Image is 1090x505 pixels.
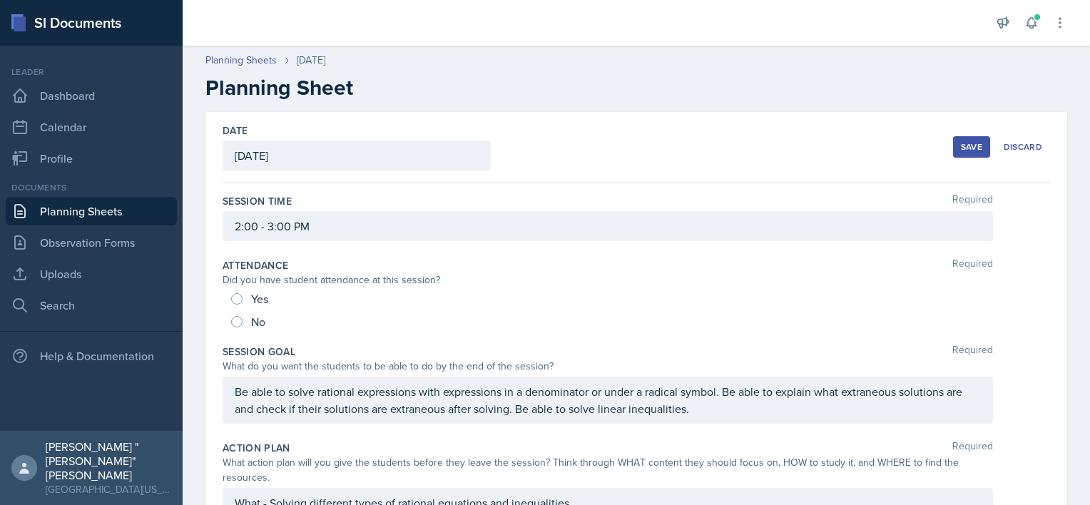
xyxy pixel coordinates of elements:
div: [DATE] [297,53,325,68]
label: Date [223,123,248,138]
a: Planning Sheets [6,197,177,225]
div: What action plan will you give the students before they leave the session? Think through WHAT con... [223,455,993,485]
p: Be able to solve rational expressions with expressions in a denominator or under a radical symbol... [235,383,981,417]
a: Uploads [6,260,177,288]
span: Required [952,194,993,208]
span: Required [952,345,993,359]
a: Search [6,291,177,320]
label: Attendance [223,258,289,272]
div: Leader [6,66,177,78]
a: Observation Forms [6,228,177,257]
button: Save [953,136,990,158]
span: Required [952,258,993,272]
div: What do you want the students to be able to do by the end of the session? [223,359,993,374]
h2: Planning Sheet [205,75,1067,101]
button: Discard [996,136,1050,158]
a: Dashboard [6,81,177,110]
div: Documents [6,181,177,194]
div: Help & Documentation [6,342,177,370]
a: Planning Sheets [205,53,277,68]
a: Profile [6,144,177,173]
p: 2:00 - 3:00 PM [235,218,981,235]
a: Calendar [6,113,177,141]
span: No [251,315,265,329]
label: Session Goal [223,345,295,359]
span: Required [952,441,993,455]
div: Did you have student attendance at this session? [223,272,993,287]
label: Action Plan [223,441,290,455]
div: [GEOGRAPHIC_DATA][US_STATE] in [GEOGRAPHIC_DATA] [46,482,171,496]
label: Session Time [223,194,292,208]
div: Discard [1004,141,1042,153]
span: Yes [251,292,268,306]
div: [PERSON_NAME] "[PERSON_NAME]" [PERSON_NAME] [46,439,171,482]
div: Save [961,141,982,153]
